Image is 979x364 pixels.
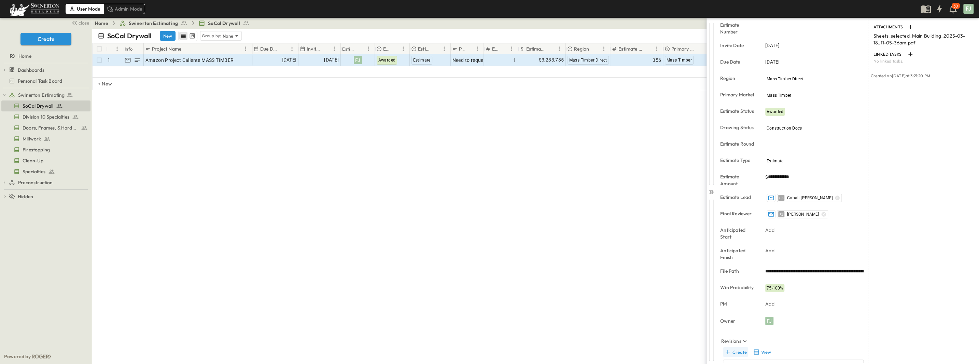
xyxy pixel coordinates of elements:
[767,159,783,163] span: Estimate
[79,19,89,26] span: close
[357,45,364,53] button: Sort
[23,157,43,164] span: Clean-Up
[280,45,288,53] button: Sort
[330,45,338,53] button: Menu
[720,124,756,131] p: Drawing Status
[341,43,375,54] div: Estimator
[787,212,819,217] span: [PERSON_NAME]
[767,109,783,114] span: Awarded
[720,194,756,201] p: Estimate Lead
[307,45,321,52] p: Invite Date
[765,227,774,233] p: Add
[103,4,145,14] div: Admin Mode
[720,42,756,49] p: Invite Date
[18,67,44,73] span: Dashboards
[720,58,756,65] p: Due Date
[1,155,90,166] div: test
[392,45,399,53] button: Sort
[871,73,930,78] span: Created on [DATE] at 3:21:20 PM
[23,135,41,142] span: Millwork
[20,33,71,45] button: Create
[18,53,31,59] span: Home
[18,78,62,84] span: Personal Task Board
[418,45,431,52] p: Estimate Type
[765,58,780,65] span: [DATE]
[765,174,768,180] span: $
[452,57,488,64] span: Need to request
[720,75,756,82] p: Region
[765,317,773,325] div: FJ
[8,2,61,16] img: 6c363589ada0b36f064d841b69d3a419a338230e66bb0a533688fa5cc3e9e735.png
[459,45,464,52] p: P-Code
[720,300,756,307] p: PM
[188,32,196,40] button: kanban view
[123,43,144,54] div: Info
[720,22,756,35] p: Estimate Number
[779,214,783,215] span: FJ
[282,56,296,64] span: [DATE]
[178,31,197,41] div: table view
[767,77,803,81] span: Mass Timber Direct
[106,43,123,54] div: #
[1,76,90,86] div: test
[223,32,234,39] p: None
[873,52,905,57] p: LINKED TASKS
[18,179,53,186] span: Preconstruction
[241,45,250,53] button: Menu
[440,45,448,53] button: Menu
[473,45,481,53] button: Menu
[720,210,756,217] p: Final Reviewer
[113,45,121,53] button: Menu
[765,300,774,307] p: Add
[108,57,110,64] p: 1
[963,4,974,14] div: FJ
[873,24,905,30] p: ATTACHMENTS
[1,122,90,133] div: test
[1,133,90,144] div: test
[720,318,756,324] p: Owner
[152,45,181,52] p: Project Name
[1,166,90,177] div: test
[202,32,221,39] p: Group by:
[466,45,473,53] button: Sort
[873,58,969,64] p: No linked tasks.
[95,20,254,27] nav: breadcrumbs
[720,268,756,274] p: File Path
[18,92,65,98] span: Swinerton Estimating
[288,45,296,53] button: Menu
[787,195,833,201] span: Cobalt [PERSON_NAME]
[720,157,756,164] p: Estimate Type
[1,90,90,100] div: test
[23,146,50,153] span: Firestopping
[260,45,279,52] p: Due Date
[1,177,90,188] div: test
[492,45,499,52] p: Estimate Round
[767,126,802,131] span: Construction Docs
[1,100,90,111] div: test
[500,45,507,53] button: Sort
[767,286,783,291] span: 75-100%
[720,140,756,147] p: Estimate Round
[513,57,516,64] span: 1
[23,168,45,175] span: Specialties
[720,91,756,98] p: Primary Market
[751,347,773,357] button: View
[354,56,362,64] div: FJ
[765,247,774,254] p: Add
[378,58,396,63] span: Awarded
[507,45,516,53] button: Menu
[23,124,78,131] span: Doors, Frames, & Hardware
[342,39,355,58] div: Estimator
[323,45,330,53] button: Sort
[433,45,440,53] button: Sort
[383,45,390,52] p: Estimate Status
[873,32,969,46] p: Sheets_selected_Main Building_2025-03-18_11-05-36am.pdf
[364,45,373,53] button: Menu
[179,32,187,40] button: row view
[720,173,756,187] p: Estimate Amount
[1,144,90,155] div: test
[953,3,958,9] p: 30
[720,227,756,240] p: Anticipated Start
[160,31,176,41] button: New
